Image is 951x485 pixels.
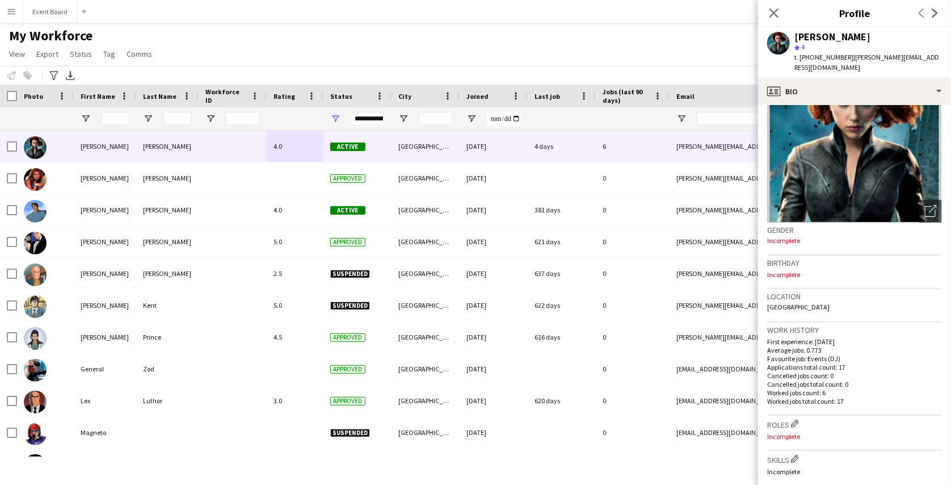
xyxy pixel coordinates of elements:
[528,449,596,480] div: 6 days
[136,290,199,321] div: Kent
[74,258,136,289] div: [PERSON_NAME]
[460,417,528,448] div: [DATE]
[603,87,649,104] span: Jobs (last 90 days)
[392,321,460,353] div: [GEOGRAPHIC_DATA]
[460,258,528,289] div: [DATE]
[670,226,897,257] div: [PERSON_NAME][EMAIL_ADDRESS][DOMAIN_NAME]
[24,359,47,382] img: General Zod
[136,353,199,384] div: Zod
[794,32,870,42] div: [PERSON_NAME]
[487,112,521,126] input: Joined Filter Input
[101,112,129,126] input: First Name Filter Input
[74,385,136,416] div: Lex
[74,131,136,162] div: [PERSON_NAME]
[596,131,670,162] div: 6
[392,385,460,416] div: [GEOGRAPHIC_DATA]
[392,353,460,384] div: [GEOGRAPHIC_DATA]
[24,454,47,477] img: Mary Jane
[136,131,199,162] div: [PERSON_NAME]
[330,206,365,215] span: Active
[32,47,63,61] a: Export
[127,49,152,59] span: Comms
[528,290,596,321] div: 622 days
[392,162,460,194] div: [GEOGRAPHIC_DATA]
[670,449,897,480] div: [EMAIL_ADDRESS][DOMAIN_NAME]
[596,385,670,416] div: 0
[767,363,942,371] p: Applications total count: 17
[596,353,670,384] div: 0
[267,321,323,353] div: 4.5
[103,49,115,59] span: Tag
[24,232,47,254] img: Bruce Wayne
[460,385,528,416] div: [DATE]
[392,258,460,289] div: [GEOGRAPHIC_DATA]
[697,112,890,126] input: Email Filter Input
[9,27,92,44] span: My Workforce
[528,194,596,225] div: 381 days
[24,92,43,101] span: Photo
[143,92,176,101] span: Last Name
[767,236,800,245] span: Incomplete
[767,467,942,476] p: Incomplete
[36,49,58,59] span: Export
[136,385,199,416] div: Luthor
[163,112,192,126] input: Last Name Filter Input
[24,264,47,286] img: Charles Xavier
[330,114,340,124] button: Open Filter Menu
[136,321,199,353] div: Prince
[398,92,411,101] span: City
[535,92,560,101] span: Last job
[460,194,528,225] div: [DATE]
[528,226,596,257] div: 621 days
[460,290,528,321] div: [DATE]
[205,87,246,104] span: Workforce ID
[273,92,295,101] span: Rating
[330,397,365,405] span: Approved
[596,449,670,480] div: 11
[794,53,853,61] span: t. [PHONE_NUMBER]
[81,114,91,124] button: Open Filter Menu
[74,321,136,353] div: [PERSON_NAME]
[74,226,136,257] div: [PERSON_NAME]
[392,449,460,480] div: [GEOGRAPHIC_DATA]
[392,226,460,257] div: [GEOGRAPHIC_DATA]
[392,194,460,225] div: [GEOGRAPHIC_DATA]
[330,174,365,183] span: Approved
[24,295,47,318] img: Clark Kent
[330,302,370,310] span: Suspended
[74,449,136,480] div: [PERSON_NAME]
[460,226,528,257] div: [DATE]
[74,353,136,384] div: General
[24,200,47,223] img: Benjamin Grimm
[267,385,323,416] div: 3.0
[670,290,897,321] div: [PERSON_NAME][EMAIL_ADDRESS][DOMAIN_NAME]
[330,238,365,246] span: Approved
[596,321,670,353] div: 0
[330,143,365,151] span: Active
[74,290,136,321] div: [PERSON_NAME]
[267,194,323,225] div: 4.0
[670,194,897,225] div: [PERSON_NAME][EMAIL_ADDRESS][DOMAIN_NAME]
[24,168,47,191] img: Barbara Gorden
[596,290,670,321] div: 0
[74,162,136,194] div: [PERSON_NAME]
[392,290,460,321] div: [GEOGRAPHIC_DATA]
[767,225,942,235] h3: Gender
[330,92,352,101] span: Status
[794,53,940,72] span: | [PERSON_NAME][EMAIL_ADDRESS][DOMAIN_NAME]
[767,380,942,388] p: Cancelled jobs total count: 0
[23,1,77,23] button: Event Board
[596,258,670,289] div: 0
[267,226,323,257] div: 5.0
[143,114,153,124] button: Open Filter Menu
[670,385,897,416] div: [EMAIL_ADDRESS][DOMAIN_NAME]
[5,47,30,61] a: View
[528,385,596,416] div: 620 days
[136,449,199,480] div: [PERSON_NAME]
[64,69,77,82] app-action-btn: Export XLSX
[767,388,942,397] p: Worked jobs count: 6
[122,47,157,61] a: Comms
[767,418,942,430] h3: Roles
[767,258,942,268] h3: Birthday
[398,114,409,124] button: Open Filter Menu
